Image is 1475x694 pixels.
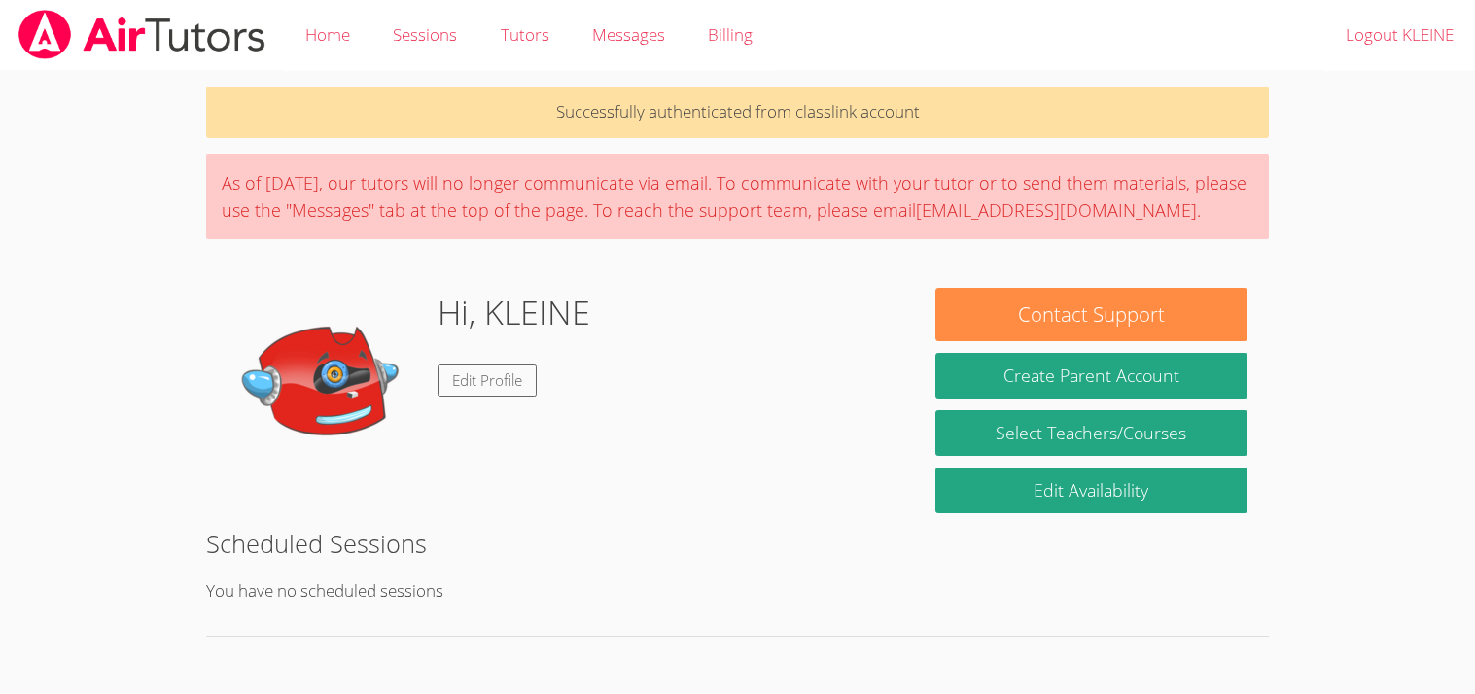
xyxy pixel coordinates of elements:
[935,468,1247,513] a: Edit Availability
[935,353,1247,399] button: Create Parent Account
[228,288,422,482] img: default.png
[438,364,537,397] a: Edit Profile
[206,154,1268,239] div: As of [DATE], our tutors will no longer communicate via email. To communicate with your tutor or ...
[206,87,1268,138] p: Successfully authenticated from classlink account
[935,410,1247,456] a: Select Teachers/Courses
[206,577,1268,606] p: You have no scheduled sessions
[438,288,590,337] h1: Hi, KLEINE
[935,288,1247,341] button: Contact Support
[17,10,267,59] img: airtutors_banner-c4298cdbf04f3fff15de1276eac7730deb9818008684d7c2e4769d2f7ddbe033.png
[592,23,665,46] span: Messages
[206,525,1268,562] h2: Scheduled Sessions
